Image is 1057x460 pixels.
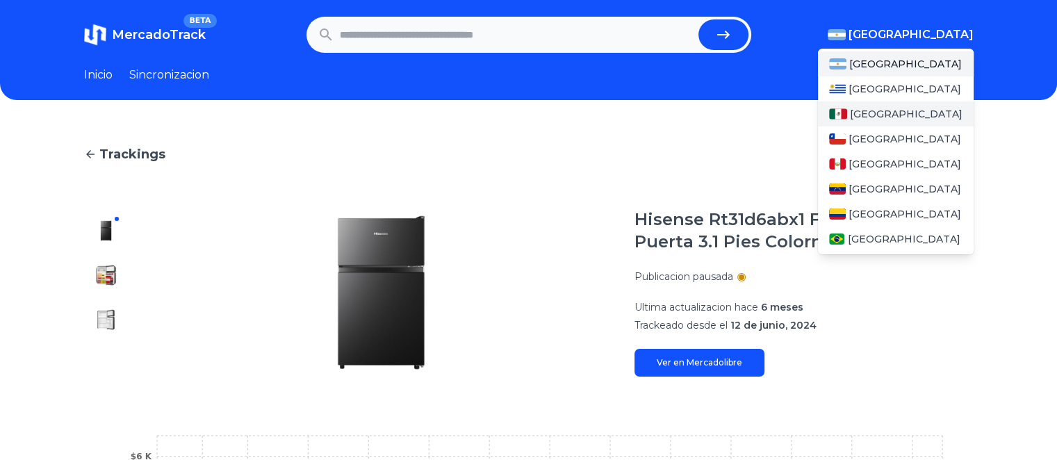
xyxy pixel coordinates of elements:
[634,301,758,313] span: Ultima actualizacion hace
[634,319,728,331] span: Trackeado desde el
[829,183,846,195] img: Venezuela
[829,158,846,170] img: Peru
[95,264,117,286] img: Hisense Rt31d6abx1 Frigobar Doble Puerta 3.1 Pies Colornegro Color Negro
[99,145,165,164] span: Trackings
[818,51,974,76] a: Argentina[GEOGRAPHIC_DATA]
[849,182,961,196] span: [GEOGRAPHIC_DATA]
[634,349,764,377] a: Ver en Mercadolibre
[849,26,974,43] span: [GEOGRAPHIC_DATA]
[829,108,847,120] img: Mexico
[818,101,974,126] a: Mexico[GEOGRAPHIC_DATA]
[818,227,974,252] a: Brasil[GEOGRAPHIC_DATA]
[84,67,113,83] a: Inicio
[829,83,846,95] img: Uruguay
[183,14,216,28] span: BETA
[849,82,961,96] span: [GEOGRAPHIC_DATA]
[828,26,974,43] button: [GEOGRAPHIC_DATA]
[818,126,974,151] a: Chile[GEOGRAPHIC_DATA]
[849,57,962,71] span: [GEOGRAPHIC_DATA]
[634,208,974,253] h1: Hisense Rt31d6abx1 Frigobar Doble Puerta 3.1 Pies Colornegro Color Negro
[761,301,803,313] span: 6 meses
[829,133,846,145] img: Chile
[849,207,961,221] span: [GEOGRAPHIC_DATA]
[84,145,974,164] a: Trackings
[112,27,206,42] span: MercadoTrack
[818,76,974,101] a: Uruguay[GEOGRAPHIC_DATA]
[634,270,733,284] p: Publicacion pausada
[156,208,607,377] img: Hisense Rt31d6abx1 Frigobar Doble Puerta 3.1 Pies Colornegro Color Negro
[818,176,974,202] a: Venezuela[GEOGRAPHIC_DATA]
[84,24,206,46] a: MercadoTrackBETA
[849,157,961,171] span: [GEOGRAPHIC_DATA]
[850,107,962,121] span: [GEOGRAPHIC_DATA]
[84,24,106,46] img: MercadoTrack
[95,220,117,242] img: Hisense Rt31d6abx1 Frigobar Doble Puerta 3.1 Pies Colornegro Color Negro
[847,232,960,246] span: [GEOGRAPHIC_DATA]
[828,29,846,40] img: Argentina
[129,67,209,83] a: Sincronizacion
[849,132,961,146] span: [GEOGRAPHIC_DATA]
[829,58,847,69] img: Argentina
[829,208,846,220] img: Colombia
[730,319,817,331] span: 12 de junio, 2024
[818,151,974,176] a: Peru[GEOGRAPHIC_DATA]
[95,309,117,331] img: Hisense Rt31d6abx1 Frigobar Doble Puerta 3.1 Pies Colornegro Color Negro
[818,202,974,227] a: Colombia[GEOGRAPHIC_DATA]
[829,233,845,245] img: Brasil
